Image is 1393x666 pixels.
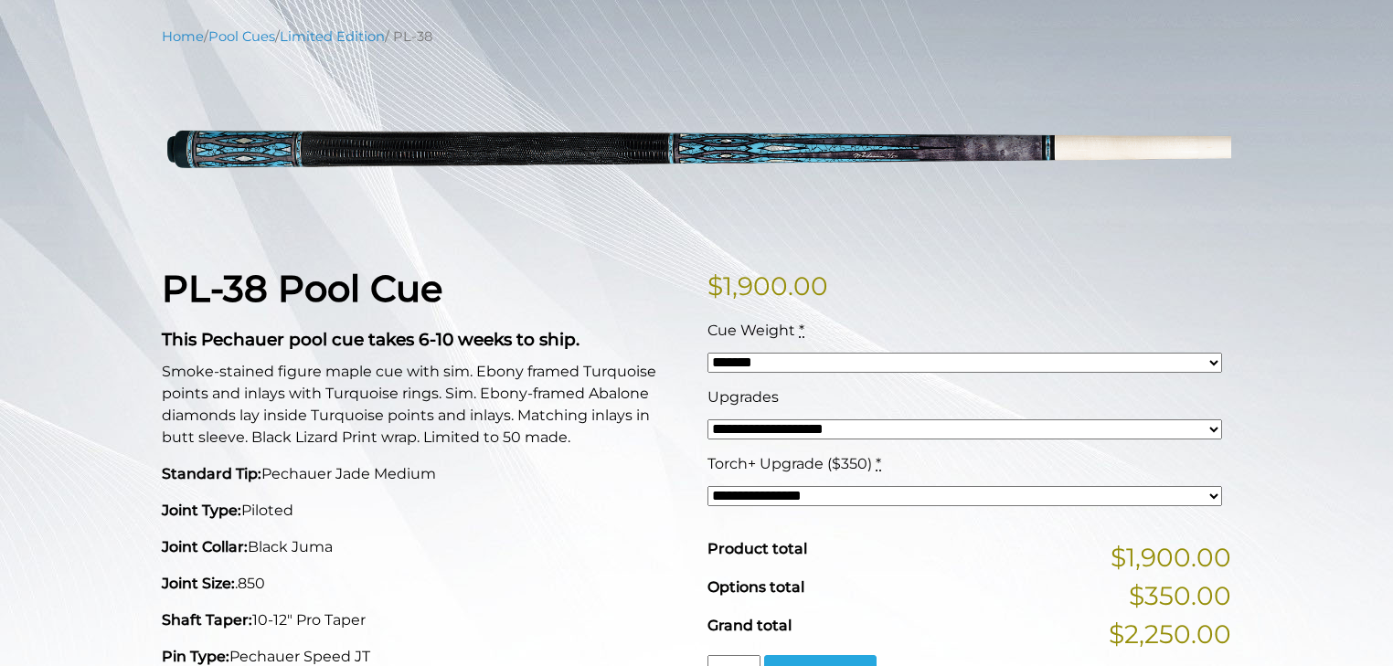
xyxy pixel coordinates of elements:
[799,322,804,339] abbr: required
[162,609,686,631] p: 10-12" Pro Taper
[162,575,235,592] strong: Joint Size:
[162,465,261,482] strong: Standard Tip:
[162,536,686,558] p: Black Juma
[208,28,275,45] a: Pool Cues
[707,270,828,301] bdi: 1,900.00
[162,500,686,522] p: Piloted
[162,60,1231,238] img: pl-38.png
[707,455,872,472] span: Torch+ Upgrade ($350)
[162,463,686,485] p: Pechauer Jade Medium
[162,538,248,555] strong: Joint Collar:
[162,361,686,449] p: Smoke-stained figure maple cue with sim. Ebony framed Turquoise points and inlays with Turquoise ...
[1109,615,1231,653] span: $2,250.00
[876,455,881,472] abbr: required
[162,502,241,519] strong: Joint Type:
[707,540,807,557] span: Product total
[707,617,792,634] span: Grand total
[162,648,229,665] strong: Pin Type:
[1111,538,1231,576] span: $1,900.00
[162,573,686,595] p: .850
[707,322,795,339] span: Cue Weight
[162,26,1231,47] nav: Breadcrumb
[162,611,252,629] strong: Shaft Taper:
[707,578,804,596] span: Options total
[162,28,204,45] a: Home
[280,28,385,45] a: Limited Edition
[162,266,442,311] strong: PL-38 Pool Cue
[1129,576,1231,615] span: $350.00
[162,329,580,350] strong: This Pechauer pool cue takes 6-10 weeks to ship.
[707,270,723,301] span: $
[707,388,779,406] span: Upgrades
